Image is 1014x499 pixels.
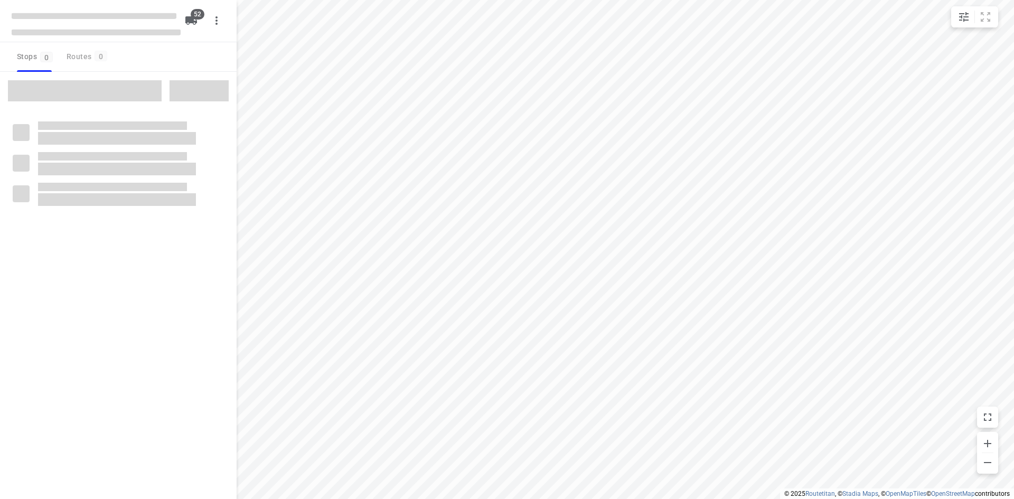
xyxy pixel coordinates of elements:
a: OpenMapTiles [886,490,926,497]
a: Routetitan [805,490,835,497]
div: small contained button group [951,6,998,27]
button: Map settings [953,6,974,27]
a: Stadia Maps [842,490,878,497]
li: © 2025 , © , © © contributors [784,490,1010,497]
a: OpenStreetMap [931,490,975,497]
